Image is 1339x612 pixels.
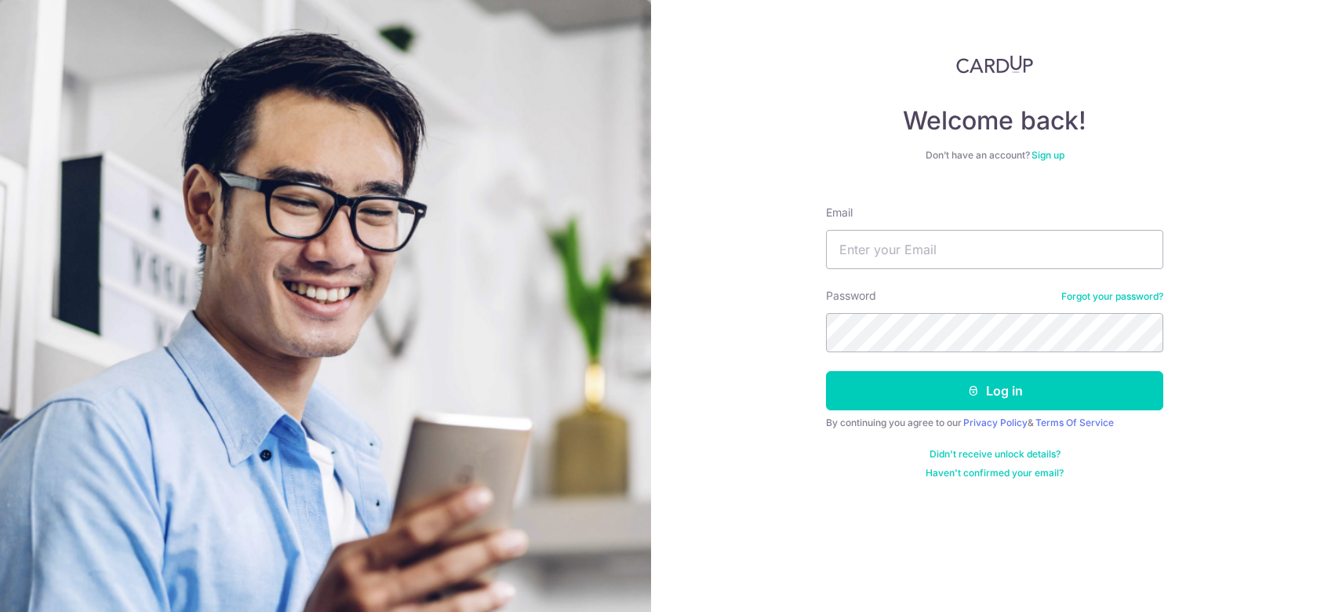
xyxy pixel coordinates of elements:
a: Didn't receive unlock details? [930,448,1061,461]
label: Email [826,205,853,220]
img: CardUp Logo [956,55,1033,74]
input: Enter your Email [826,230,1163,269]
a: Haven't confirmed your email? [926,467,1064,479]
a: Forgot your password? [1061,290,1163,303]
label: Password [826,288,876,304]
h4: Welcome back! [826,105,1163,137]
a: Terms Of Service [1035,417,1114,428]
div: Don’t have an account? [826,149,1163,162]
a: Sign up [1032,149,1064,161]
button: Log in [826,371,1163,410]
div: By continuing you agree to our & [826,417,1163,429]
a: Privacy Policy [963,417,1028,428]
